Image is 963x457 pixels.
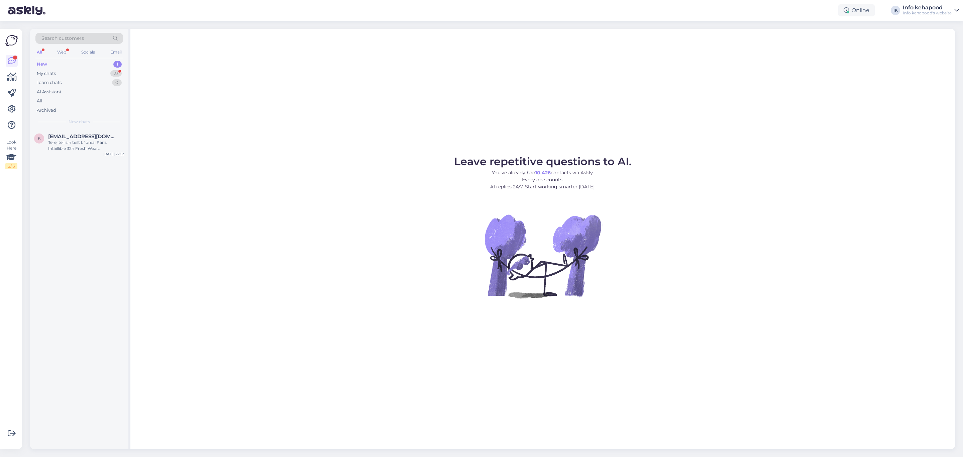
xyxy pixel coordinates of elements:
span: k [38,136,41,141]
div: Socials [80,48,96,57]
div: [DATE] 22:53 [103,152,124,157]
div: Info kehapood [903,5,952,10]
div: 0 [112,79,122,86]
span: Search customers [41,35,84,42]
div: Archived [37,107,56,114]
div: AI Assistant [37,89,62,95]
div: All [35,48,43,57]
div: IK [891,6,900,15]
div: Team chats [37,79,62,86]
div: 2 / 3 [5,163,17,169]
div: Look Here [5,139,17,169]
a: Info kehapoodInfo kehapood's website [903,5,959,16]
div: Tere, tellisin teilt L´oreal Paris Infaillible 32h Fresh Wear jumestuskreem 30 ml, hakkasin [PERS... [48,140,124,152]
img: Askly Logo [5,34,18,47]
div: New [37,61,47,68]
span: katrinlehepuu@hotmail.com [48,133,118,140]
p: You’ve already had contacts via Askly. Every one counts. AI replies 24/7. Start working smarter [... [454,169,632,190]
div: Info kehapood's website [903,10,952,16]
span: New chats [69,119,90,125]
div: All [37,98,42,104]
b: 10,426 [535,170,551,176]
div: Web [56,48,68,57]
div: 1 [113,61,122,68]
div: My chats [37,70,56,77]
div: Online [838,4,875,16]
span: Leave repetitive questions to AI. [454,155,632,168]
div: 23 [110,70,122,77]
div: Email [109,48,123,57]
img: No Chat active [483,196,603,316]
